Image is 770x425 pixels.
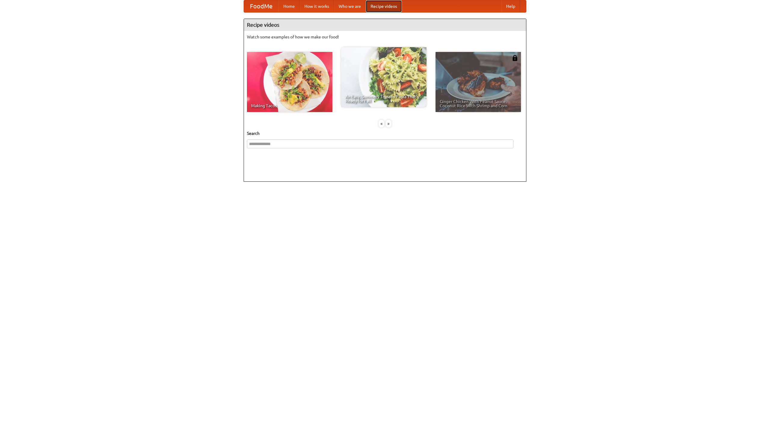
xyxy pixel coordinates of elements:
div: « [379,120,384,127]
img: 483408.png [512,55,518,61]
a: An Easy, Summery Tomato Pasta That's Ready for Fall [341,47,427,107]
a: Who we are [334,0,366,12]
a: How it works [300,0,334,12]
h4: Recipe videos [244,19,526,31]
a: Recipe videos [366,0,402,12]
span: An Easy, Summery Tomato Pasta That's Ready for Fall [345,95,422,103]
span: Making Tacos [251,104,328,108]
a: Help [501,0,520,12]
p: Watch some examples of how we make our food! [247,34,523,40]
a: Making Tacos [247,52,332,112]
h5: Search [247,130,523,136]
a: FoodMe [244,0,279,12]
a: Home [279,0,300,12]
div: » [386,120,391,127]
